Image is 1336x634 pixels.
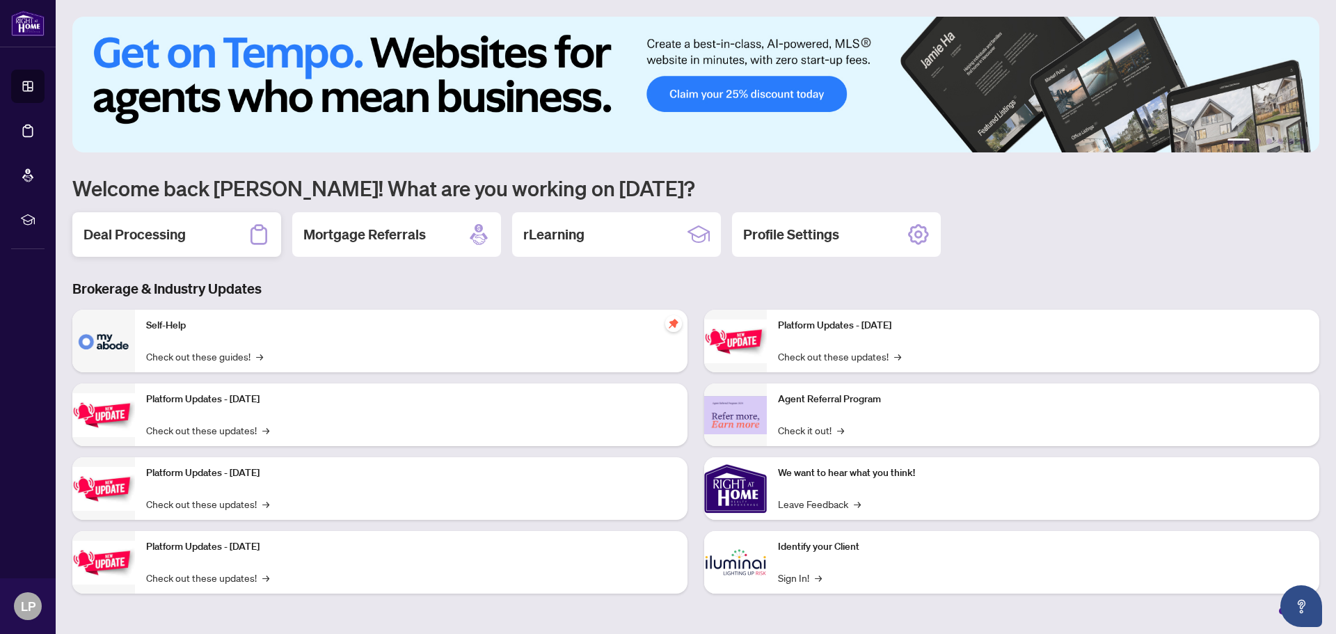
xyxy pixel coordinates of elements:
[1227,138,1250,144] button: 1
[778,496,861,512] a: Leave Feedback→
[778,422,844,438] a: Check it out!→
[72,541,135,585] img: Platform Updates - July 8, 2025
[523,225,584,244] h2: rLearning
[146,318,676,333] p: Self-Help
[815,570,822,585] span: →
[704,531,767,594] img: Identify your Client
[665,315,682,332] span: pushpin
[146,422,269,438] a: Check out these updates!→
[11,10,45,36] img: logo
[83,225,186,244] h2: Deal Processing
[778,392,1308,407] p: Agent Referral Program
[894,349,901,364] span: →
[72,279,1319,299] h3: Brokerage & Industry Updates
[72,175,1319,201] h1: Welcome back [PERSON_NAME]! What are you working on [DATE]?
[303,225,426,244] h2: Mortgage Referrals
[146,539,676,555] p: Platform Updates - [DATE]
[704,457,767,520] img: We want to hear what you think!
[146,392,676,407] p: Platform Updates - [DATE]
[778,539,1308,555] p: Identify your Client
[778,349,901,364] a: Check out these updates!→
[146,349,263,364] a: Check out these guides!→
[72,17,1319,152] img: Slide 0
[1266,138,1272,144] button: 3
[704,319,767,363] img: Platform Updates - June 23, 2025
[146,570,269,585] a: Check out these updates!→
[262,496,269,512] span: →
[21,596,35,616] span: LP
[854,496,861,512] span: →
[778,570,822,585] a: Sign In!→
[72,310,135,372] img: Self-Help
[778,466,1308,481] p: We want to hear what you think!
[743,225,839,244] h2: Profile Settings
[72,393,135,437] img: Platform Updates - September 16, 2025
[146,496,269,512] a: Check out these updates!→
[256,349,263,364] span: →
[1289,138,1294,144] button: 5
[1255,138,1261,144] button: 2
[1280,585,1322,627] button: Open asap
[72,467,135,511] img: Platform Updates - July 21, 2025
[1278,138,1283,144] button: 4
[837,422,844,438] span: →
[262,570,269,585] span: →
[1300,138,1305,144] button: 6
[146,466,676,481] p: Platform Updates - [DATE]
[778,318,1308,333] p: Platform Updates - [DATE]
[262,422,269,438] span: →
[704,396,767,434] img: Agent Referral Program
